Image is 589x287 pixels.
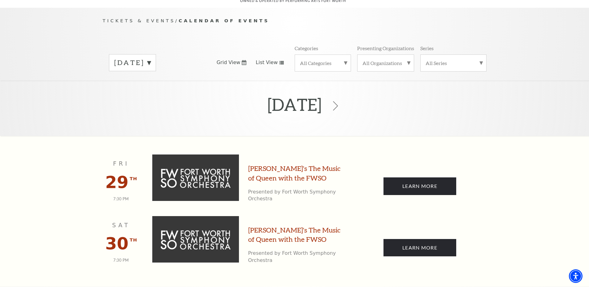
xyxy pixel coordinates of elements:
h2: [DATE] [267,85,322,124]
div: Accessibility Menu [569,269,583,283]
span: 7:30 PM [113,258,129,263]
p: Fri [103,159,140,168]
label: All Organizations [362,60,409,66]
img: Windborne's The Music of Queen with the FWSO [152,154,239,201]
a: [PERSON_NAME]'s The Music of Queen with the FWSO [248,164,344,183]
p: Series [420,45,434,51]
a: Presented by Fort Worth Symphony Orchestra Learn More [383,239,456,256]
img: Windborne's The Music of Queen with the FWSO [152,216,239,263]
p: / [103,17,487,25]
a: Presented by Fort Worth Symphony Orchestra Learn More [383,177,456,195]
label: [DATE] [114,58,151,67]
label: All Series [426,60,481,66]
span: Grid View [217,59,240,66]
a: [PERSON_NAME]'s The Music of Queen with the FWSO [248,225,344,245]
span: 7:30 PM [113,197,129,201]
svg: Click to view the next month [331,101,340,111]
p: Presented by Fort Worth Symphony Orchestra [248,189,344,202]
p: Categories [295,45,318,51]
p: Presented by Fort Worth Symphony Orchestra [248,250,344,264]
p: Sat [103,221,140,230]
span: th [130,236,137,244]
span: 29 [105,172,128,192]
span: Calendar of Events [179,18,269,23]
span: th [130,175,137,183]
span: List View [256,59,278,66]
label: All Categories [300,60,346,66]
span: Tickets & Events [103,18,175,23]
span: 30 [105,234,128,253]
p: Presenting Organizations [357,45,414,51]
